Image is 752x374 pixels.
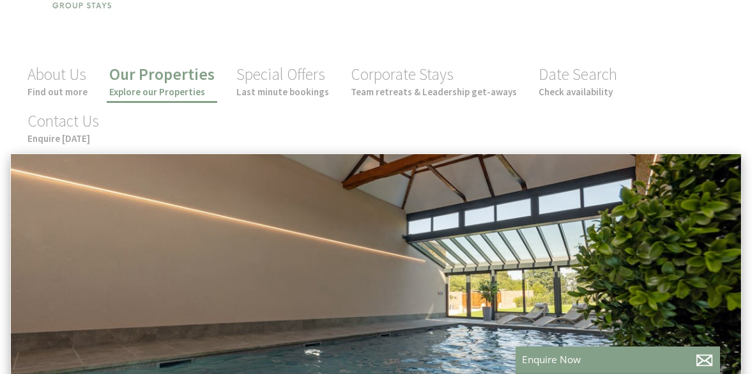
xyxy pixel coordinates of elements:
small: Explore our Properties [109,86,215,98]
a: Contact UsEnquire [DATE] [27,111,99,144]
a: Special OffersLast minute bookings [236,64,329,98]
a: Corporate StaysTeam retreats & Leadership get-aways [351,64,517,98]
small: Last minute bookings [236,86,329,98]
a: Date SearchCheck availability [539,64,617,98]
p: Enquire Now [522,353,714,366]
small: Team retreats & Leadership get-aways [351,86,517,98]
a: Our PropertiesExplore our Properties [109,64,215,98]
small: Enquire [DATE] [27,132,99,144]
small: Check availability [539,86,617,98]
small: Find out more [27,86,88,98]
a: About UsFind out more [27,64,88,98]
